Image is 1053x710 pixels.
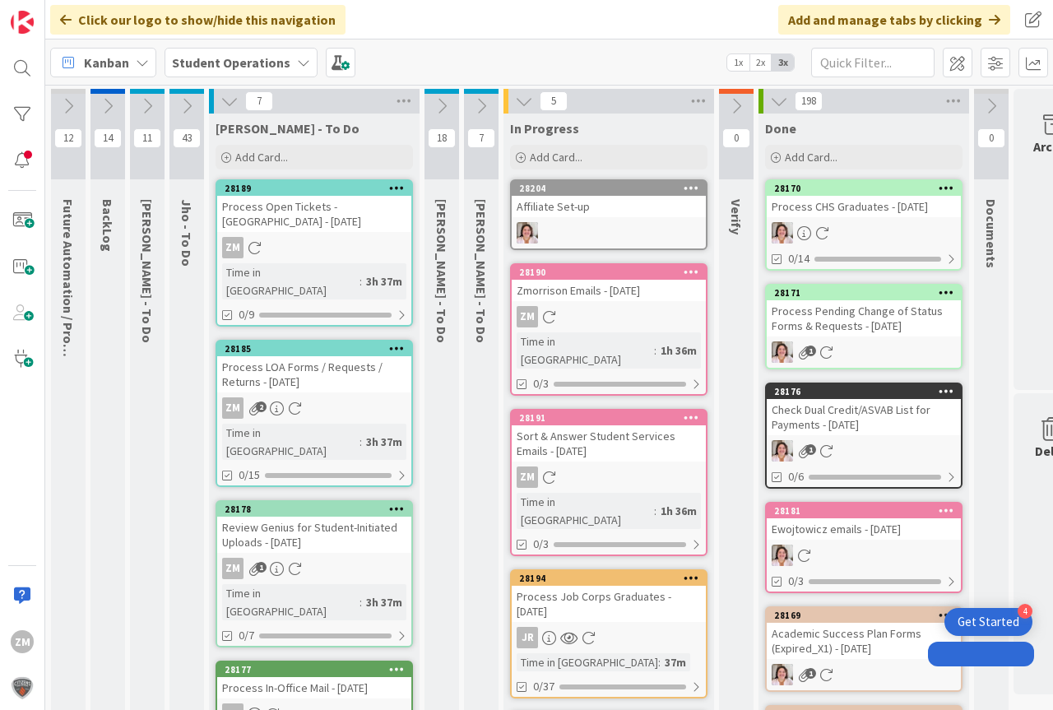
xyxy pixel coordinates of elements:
div: Process CHS Graduates - [DATE] [767,196,961,217]
div: 28176Check Dual Credit/ASVAB List for Payments - [DATE] [767,384,961,435]
div: 1h 36m [656,502,701,520]
div: Get Started [958,614,1019,630]
div: 28169Academic Success Plan Forms (Expired_X1) - [DATE] [767,608,961,659]
span: 0/3 [533,536,549,553]
span: Add Card... [235,150,288,165]
span: : [360,433,362,451]
div: 28189Process Open Tickets - [GEOGRAPHIC_DATA] - [DATE] [217,181,411,232]
span: 0 [977,128,1005,148]
div: EW [767,664,961,685]
span: : [654,341,656,360]
div: ZM [222,397,244,419]
div: 28194Process Job Corps Graduates - [DATE] [512,571,706,622]
a: 28191Sort & Answer Student Services Emails - [DATE]ZMTime in [GEOGRAPHIC_DATA]:1h 36m0/3 [510,409,707,556]
div: ZM [11,630,34,653]
img: EW [772,341,793,363]
div: Affiliate Set-up [512,196,706,217]
div: 28181 [774,505,961,517]
div: Time in [GEOGRAPHIC_DATA] [222,263,360,299]
span: : [360,593,362,611]
span: 2 [256,401,267,412]
div: ZM [517,306,538,327]
div: 28185 [217,341,411,356]
span: 1 [805,346,816,356]
div: EW [767,222,961,244]
div: 28190 [519,267,706,278]
a: 28178Review Genius for Student-Initiated Uploads - [DATE]ZMTime in [GEOGRAPHIC_DATA]:3h 37m0/7 [216,500,413,647]
div: Time in [GEOGRAPHIC_DATA] [517,493,654,529]
div: Process Job Corps Graduates - [DATE] [512,586,706,622]
div: 28176 [774,386,961,397]
div: 28177 [217,662,411,677]
span: 0/6 [788,468,804,485]
div: 28190Zmorrison Emails - [DATE] [512,265,706,301]
div: Click our logo to show/hide this navigation [50,5,346,35]
div: EW [767,341,961,363]
div: Time in [GEOGRAPHIC_DATA] [517,332,654,369]
div: Process Open Tickets - [GEOGRAPHIC_DATA] - [DATE] [217,196,411,232]
div: 28204 [512,181,706,196]
div: JR [512,627,706,648]
div: Check Dual Credit/ASVAB List for Payments - [DATE] [767,399,961,435]
div: 3h 37m [362,272,406,290]
div: 28177 [225,664,411,675]
div: ZM [217,397,411,419]
div: 28177Process In-Office Mail - [DATE] [217,662,411,698]
span: 0/15 [239,466,260,484]
span: 0/3 [533,375,549,392]
div: ZM [217,237,411,258]
div: 28185 [225,343,411,355]
div: 28181 [767,503,961,518]
div: 28204 [519,183,706,194]
img: EW [772,222,793,244]
img: EW [772,545,793,566]
div: 28185Process LOA Forms / Requests / Returns - [DATE] [217,341,411,392]
div: 3h 37m [362,433,406,451]
img: EW [772,440,793,462]
span: Verify [728,199,745,234]
div: 28194 [512,571,706,586]
div: Zmorrison Emails - [DATE] [512,280,706,301]
a: 28169Academic Success Plan Forms (Expired_X1) - [DATE]EW [765,606,963,692]
div: Sort & Answer Student Services Emails - [DATE] [512,425,706,462]
span: 0/3 [788,573,804,590]
a: 28170Process CHS Graduates - [DATE]EW0/14 [765,179,963,271]
div: Ewojtowicz emails - [DATE] [767,518,961,540]
div: 28170Process CHS Graduates - [DATE] [767,181,961,217]
span: Emilie - To Do [139,199,155,343]
span: 1x [727,54,749,71]
img: avatar [11,676,34,699]
div: Process Pending Change of Status Forms & Requests - [DATE] [767,300,961,336]
span: BackLog [100,199,116,252]
span: Jho - To Do [179,199,195,267]
span: Add Card... [785,150,837,165]
div: ZM [512,306,706,327]
span: Kanban [84,53,129,72]
div: Process In-Office Mail - [DATE] [217,677,411,698]
div: 28191Sort & Answer Student Services Emails - [DATE] [512,411,706,462]
span: 0/7 [239,627,254,644]
div: EW [767,440,961,462]
div: JR [517,627,538,648]
div: EW [512,222,706,244]
div: Review Genius for Student-Initiated Uploads - [DATE] [217,517,411,553]
div: EW [767,545,961,566]
div: 28169 [774,610,961,621]
span: 11 [133,128,161,148]
a: 28189Process Open Tickets - [GEOGRAPHIC_DATA] - [DATE]ZMTime in [GEOGRAPHIC_DATA]:3h 37m0/9 [216,179,413,327]
span: 0/9 [239,306,254,323]
div: ZM [222,558,244,579]
img: EW [772,664,793,685]
div: 28178Review Genius for Student-Initiated Uploads - [DATE] [217,502,411,553]
div: 37m [661,653,690,671]
span: 1 [805,668,816,679]
div: 28191 [512,411,706,425]
div: 28170 [774,183,961,194]
div: 1h 36m [656,341,701,360]
div: 28191 [519,412,706,424]
span: 2x [749,54,772,71]
span: In Progress [510,120,579,137]
span: 198 [795,91,823,111]
a: 28176Check Dual Credit/ASVAB List for Payments - [DATE]EW0/6 [765,383,963,489]
span: 3x [772,54,794,71]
